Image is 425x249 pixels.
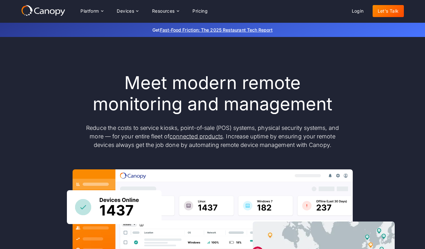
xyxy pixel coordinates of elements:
a: Pricing [187,5,213,17]
div: Resources [147,5,184,17]
div: Devices [112,5,143,17]
a: Fast-Food Friction: The 2025 Restaurant Tech Report [160,27,273,33]
img: Canopy sees how many devices are online [67,190,162,224]
h1: Meet modern remote monitoring and management [80,72,345,115]
a: Login [347,5,369,17]
div: Platform [75,5,108,17]
p: Reduce the costs to service kiosks, point-of-sale (POS) systems, physical security systems, and m... [80,124,345,149]
div: Resources [152,9,175,13]
a: connected products [169,133,223,140]
div: Platform [80,9,99,13]
a: Let's Talk [373,5,404,17]
div: Devices [117,9,134,13]
p: Get [58,27,367,33]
